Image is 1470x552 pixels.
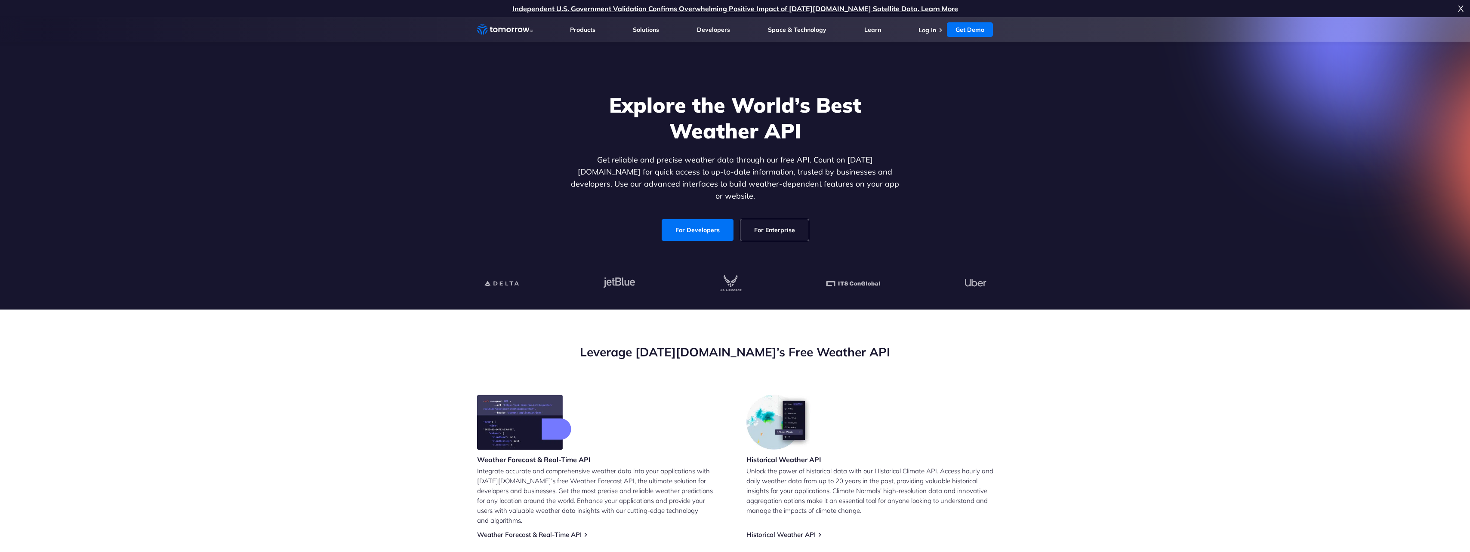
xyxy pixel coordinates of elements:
p: Get reliable and precise weather data through our free API. Count on [DATE][DOMAIN_NAME] for quic... [569,154,901,202]
a: Solutions [633,26,659,34]
a: For Enterprise [740,219,809,241]
a: Products [570,26,595,34]
a: Home link [477,23,533,36]
a: Log In [918,26,936,34]
h2: Leverage [DATE][DOMAIN_NAME]’s Free Weather API [477,344,993,360]
a: Get Demo [947,22,993,37]
a: Space & Technology [768,26,826,34]
a: Developers [697,26,730,34]
h3: Weather Forecast & Real-Time API [477,455,591,464]
a: Weather Forecast & Real-Time API [477,531,582,539]
h1: Explore the World’s Best Weather API [569,92,901,144]
a: For Developers [662,219,733,241]
a: Historical Weather API [746,531,816,539]
a: Learn [864,26,881,34]
p: Unlock the power of historical data with our Historical Climate API. Access hourly and daily weat... [746,466,993,515]
a: Independent U.S. Government Validation Confirms Overwhelming Positive Impact of [DATE][DOMAIN_NAM... [512,4,958,13]
p: Integrate accurate and comprehensive weather data into your applications with [DATE][DOMAIN_NAME]... [477,466,724,525]
h3: Historical Weather API [746,455,821,464]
